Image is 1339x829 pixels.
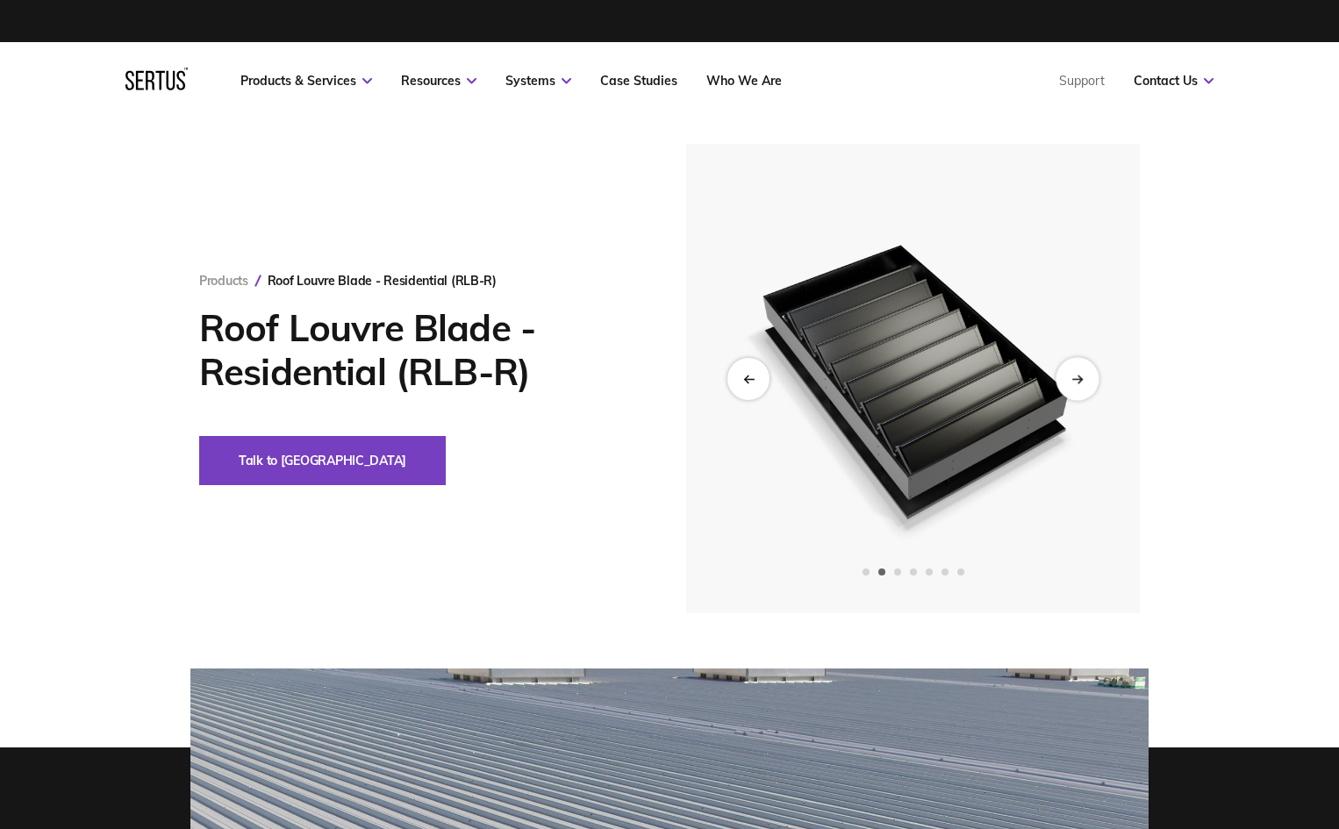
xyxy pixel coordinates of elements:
a: Products & Services [240,73,372,89]
a: Who We Are [706,73,782,89]
span: Go to slide 4 [910,568,917,575]
span: Go to slide 7 [957,568,964,575]
h1: Roof Louvre Blade - Residential (RLB-R) [199,306,634,394]
div: Previous slide [727,358,770,400]
button: Talk to [GEOGRAPHIC_DATA] [199,436,446,485]
span: Go to slide 5 [926,568,933,575]
a: Products [199,273,248,289]
span: Go to slide 6 [942,568,949,575]
a: Contact Us [1134,73,1214,89]
a: Resources [401,73,476,89]
a: Case Studies [600,73,677,89]
a: Systems [505,73,571,89]
span: Go to slide 1 [863,568,870,575]
span: Go to slide 3 [894,568,901,575]
iframe: Chat Widget [1251,745,1339,829]
a: Support [1059,73,1105,89]
div: Next slide [1056,357,1099,400]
